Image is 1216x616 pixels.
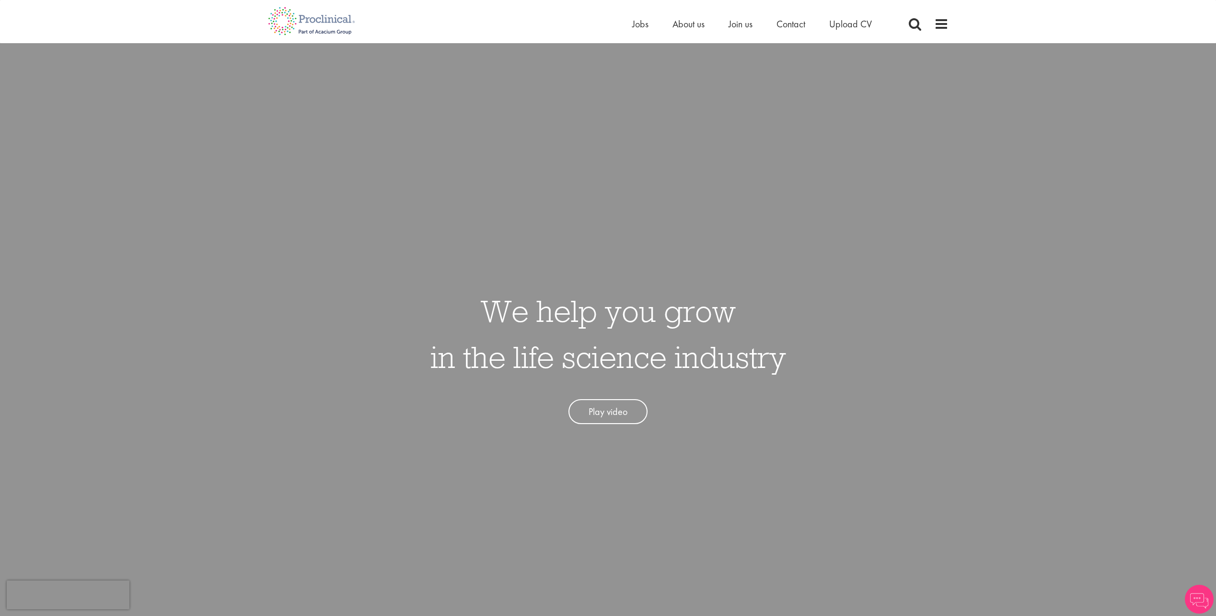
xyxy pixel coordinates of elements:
a: Jobs [632,18,649,30]
a: Play video [568,399,648,425]
a: Join us [729,18,753,30]
img: Chatbot [1185,585,1214,614]
a: About us [672,18,705,30]
a: Upload CV [829,18,872,30]
a: Contact [776,18,805,30]
h1: We help you grow in the life science industry [430,288,786,380]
